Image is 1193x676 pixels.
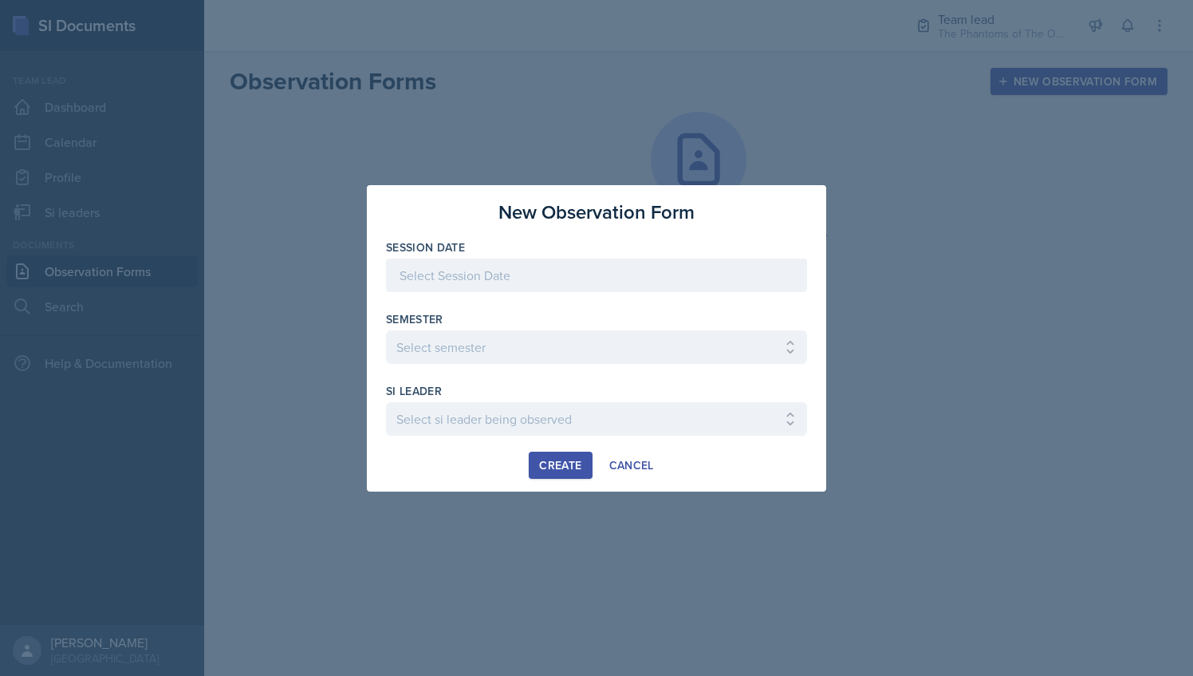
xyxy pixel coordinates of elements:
[529,452,592,479] button: Create
[386,311,443,327] label: Semester
[599,452,664,479] button: Cancel
[609,459,654,472] div: Cancel
[386,383,442,399] label: si leader
[386,239,465,255] label: Session Date
[498,198,695,227] h3: New Observation Form
[539,459,581,472] div: Create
